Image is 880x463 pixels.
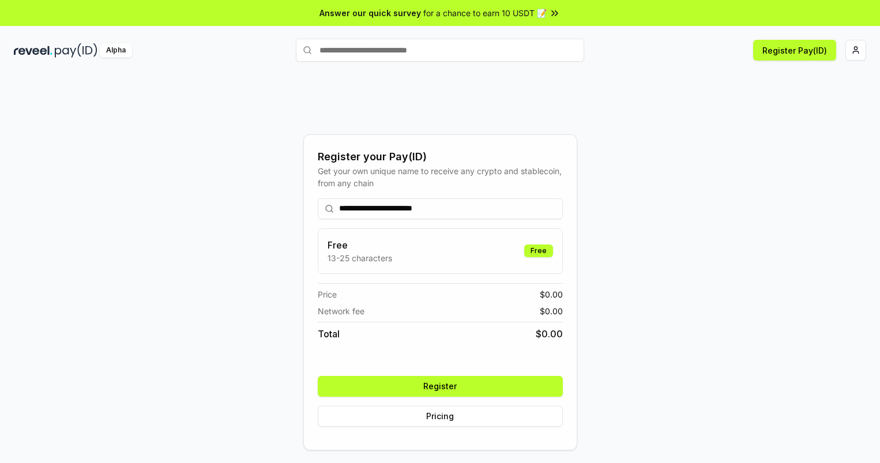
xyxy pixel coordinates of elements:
[318,165,563,189] div: Get your own unique name to receive any crypto and stablecoin, from any chain
[319,7,421,19] span: Answer our quick survey
[536,327,563,341] span: $ 0.00
[328,252,392,264] p: 13-25 characters
[318,376,563,397] button: Register
[540,288,563,300] span: $ 0.00
[328,238,392,252] h3: Free
[423,7,547,19] span: for a chance to earn 10 USDT 📝
[753,40,836,61] button: Register Pay(ID)
[524,244,553,257] div: Free
[14,43,52,58] img: reveel_dark
[318,305,364,317] span: Network fee
[318,327,340,341] span: Total
[318,149,563,165] div: Register your Pay(ID)
[100,43,132,58] div: Alpha
[540,305,563,317] span: $ 0.00
[55,43,97,58] img: pay_id
[318,406,563,427] button: Pricing
[318,288,337,300] span: Price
